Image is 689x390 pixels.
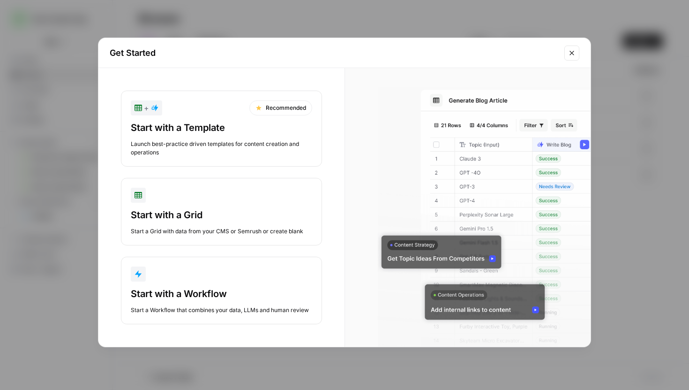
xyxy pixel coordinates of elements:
div: + [135,102,158,114]
div: Start a Workflow that combines your data, LLMs and human review [131,306,312,314]
div: Start a Grid with data from your CMS or Semrush or create blank [131,227,312,236]
div: Start with a Workflow [131,287,312,300]
button: Close modal [564,46,579,61]
div: Start with a Template [131,121,312,134]
div: Start with a Grid [131,208,312,222]
h2: Get Started [110,46,559,60]
div: Launch best-practice driven templates for content creation and operations [131,140,312,157]
div: Recommended [249,100,312,115]
button: +RecommendedStart with a TemplateLaunch best-practice driven templates for content creation and o... [121,91,322,167]
button: Start with a WorkflowStart a Workflow that combines your data, LLMs and human review [121,257,322,324]
button: Start with a GridStart a Grid with data from your CMS or Semrush or create blank [121,178,322,245]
